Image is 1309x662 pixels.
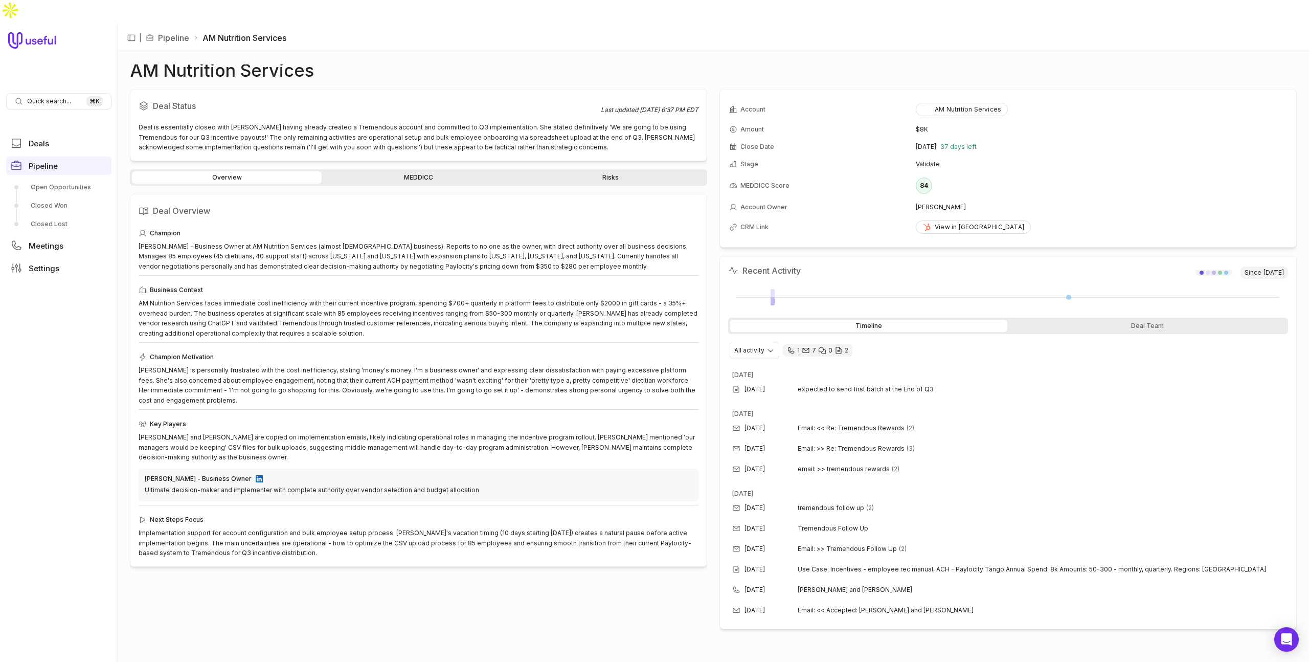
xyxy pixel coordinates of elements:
div: [PERSON_NAME] and [PERSON_NAME] are copied on implementation emails, likely indicating operationa... [139,432,698,462]
h2: Deal Status [139,98,601,114]
div: AM Nutrition Services [922,105,1001,114]
div: Ultimate decision-maker and implementer with complete authority over vendor selection and budget ... [145,485,692,495]
a: Open Opportunities [6,179,111,195]
span: Tremendous Follow Up [798,524,868,533]
span: Stage [740,160,758,168]
div: Key Players [139,418,698,430]
span: tremendous follow up [798,504,864,512]
a: Risks [515,171,705,184]
div: 1 call and 7 email threads [783,344,852,357]
time: [DATE] [1263,269,1284,277]
span: Close Date [740,143,774,151]
a: Closed Won [6,197,111,214]
div: Implementation support for account configuration and bulk employee setup process. [PERSON_NAME]'s... [139,528,698,558]
time: [DATE] [744,465,765,473]
time: [DATE] [744,385,765,393]
span: 3 emails in thread [907,445,915,453]
span: Settings [29,264,59,272]
span: Since [1240,267,1288,279]
span: 2 emails in thread [907,424,914,432]
div: Timeline [730,320,1007,332]
time: [DATE] [732,410,753,417]
div: Next Steps Focus [139,514,698,526]
td: Validate [916,156,1287,172]
a: Meetings [6,236,111,255]
h1: AM Nutrition Services [130,64,314,77]
span: Email: >> Re: Tremendous Rewards [798,445,905,453]
span: Quick search... [27,97,71,105]
div: Champion [139,227,698,239]
a: Pipeline [6,157,111,175]
span: Meetings [29,242,63,250]
a: Pipeline [158,32,189,44]
a: MEDDICC [324,171,513,184]
time: [DATE] [744,545,765,553]
div: Pipeline submenu [6,179,111,232]
time: [DATE] 6:37 PM EDT [640,106,698,114]
div: Last updated [601,106,698,114]
time: [DATE] [744,445,765,453]
time: [DATE] [744,586,765,594]
span: Email: << Re: Tremendous Rewards [798,424,905,432]
span: 2 emails in thread [899,545,907,553]
span: Amount [740,125,764,134]
kbd: ⌘ K [86,96,103,106]
div: Business Context [139,284,698,296]
div: Deal is essentially closed with [PERSON_NAME] having already created a Tremendous account and com... [139,122,698,152]
li: AM Nutrition Services [193,32,286,44]
time: [DATE] [744,606,765,614]
span: Email: >> Tremendous Follow Up [798,545,897,553]
span: expected to send first batch at the End of Q3 [798,385,1284,393]
span: [PERSON_NAME] and [PERSON_NAME] [798,586,1272,594]
h2: Recent Activity [728,264,801,277]
td: $8K [916,121,1287,138]
a: Settings [6,259,111,277]
div: Champion Motivation [139,351,698,363]
span: CRM Link [740,223,769,231]
time: [DATE] [732,490,753,497]
span: 2 emails in thread [892,465,899,473]
time: [DATE] [744,504,765,512]
td: [PERSON_NAME] [916,199,1287,215]
a: Deals [6,134,111,152]
div: Open Intercom Messenger [1274,627,1299,652]
time: [DATE] [916,143,936,151]
span: Pipeline [29,162,58,170]
time: [DATE] [744,524,765,533]
div: [PERSON_NAME] is personally frustrated with the cost inefficiency, stating 'money's money. I'm a ... [139,365,698,405]
span: 2 emails in thread [866,504,874,512]
span: Account [740,105,765,114]
span: Deals [29,140,49,147]
button: Collapse sidebar [124,30,139,46]
time: [DATE] [744,565,765,573]
time: [DATE] [732,371,753,379]
span: email: >> tremendous rewards [798,465,890,473]
img: LinkedIn [256,475,263,482]
span: Use Case: Incentives - employee rec manual, ACH - Paylocity Tango Annual Spend: 8k Amounts: 50-30... [798,565,1284,573]
a: Closed Lost [6,216,111,232]
span: | [139,32,142,44]
div: [PERSON_NAME] - Business Owner at AM Nutrition Services (almost [DEMOGRAPHIC_DATA] business). Rep... [139,241,698,272]
div: Deal Team [1009,320,1287,332]
div: View in [GEOGRAPHIC_DATA] [922,223,1024,231]
h2: Deal Overview [139,203,698,219]
div: 84 [916,178,932,194]
button: AM Nutrition Services [916,103,1008,116]
div: [PERSON_NAME] - Business Owner [145,475,252,483]
span: Email: << Accepted: [PERSON_NAME] and [PERSON_NAME] [798,606,974,614]
span: 37 days left [940,143,977,151]
span: MEDDICC Score [740,182,789,190]
div: AM Nutrition Services faces immediate cost inefficiency with their current incentive program, spe... [139,298,698,338]
a: Overview [132,171,322,184]
a: View in [GEOGRAPHIC_DATA] [916,220,1031,234]
time: [DATE] [744,424,765,432]
span: Account Owner [740,203,787,211]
